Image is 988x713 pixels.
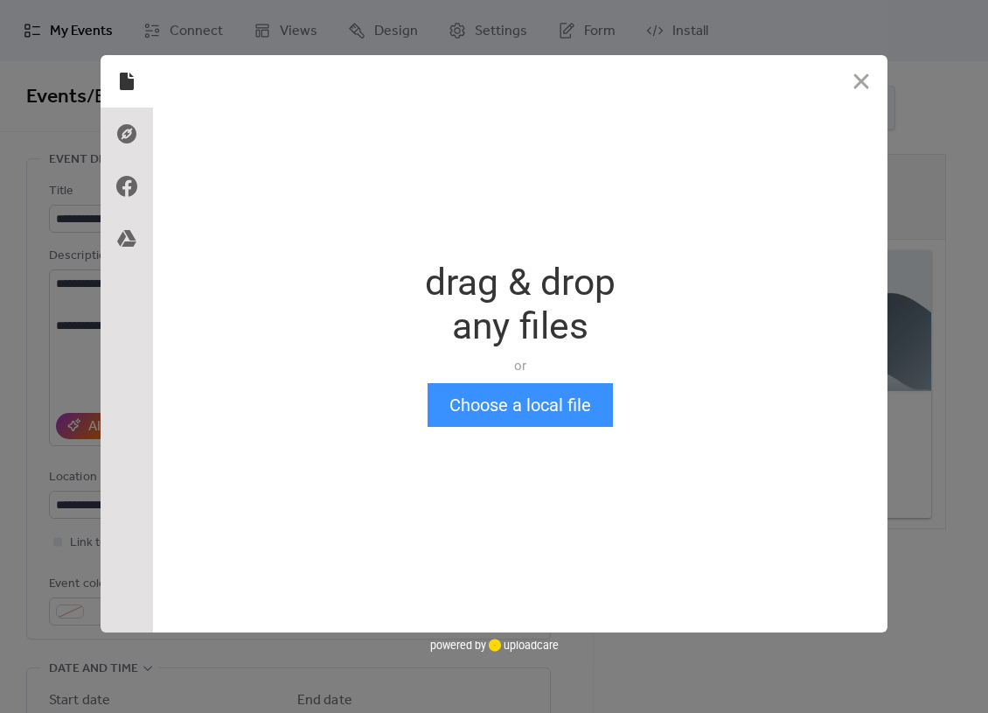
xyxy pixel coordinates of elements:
div: drag & drop any files [425,261,616,348]
div: Google Drive [101,213,153,265]
div: powered by [430,633,559,659]
div: Direct Link [101,108,153,160]
button: Close [835,55,887,108]
div: Facebook [101,160,153,213]
div: or [425,357,616,374]
a: uploadcare [486,639,559,652]
button: Choose a local file [428,383,613,427]
div: Local Files [101,55,153,108]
